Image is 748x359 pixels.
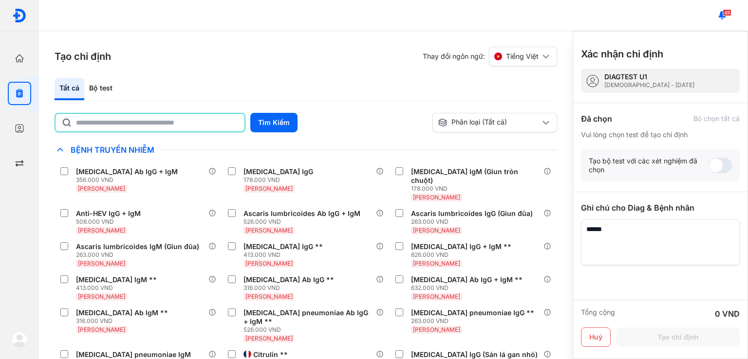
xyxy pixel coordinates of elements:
div: 413.000 VND [76,284,161,292]
div: Thay đổi ngôn ngữ: [423,47,557,66]
div: 632.000 VND [411,284,526,292]
div: Phân loại (Tất cả) [438,118,540,127]
span: [PERSON_NAME] [245,260,293,267]
div: 178.000 VND [243,176,317,184]
div: [DEMOGRAPHIC_DATA] - [DATE] [604,81,694,89]
div: Vui lòng chọn test để tạo chỉ định [581,130,740,139]
div: 826.000 VND [411,251,515,259]
span: [PERSON_NAME] [245,335,293,342]
div: Citrulin ** [253,350,288,359]
div: 263.000 VND [411,317,538,325]
span: [PERSON_NAME] [413,260,460,267]
div: [MEDICAL_DATA] pneumoniae IgG ** [411,308,534,317]
h3: Tạo chỉ định [55,50,111,63]
span: [PERSON_NAME] [78,227,125,234]
div: [MEDICAL_DATA] Ab IgG + IgM ** [411,275,523,284]
span: [PERSON_NAME] [78,326,125,333]
span: Bệnh Truyền Nhiễm [66,145,159,155]
img: logo [12,332,27,347]
div: Đã chọn [581,113,612,125]
div: [MEDICAL_DATA] IgG + IgM ** [411,242,511,251]
span: 49 [723,9,731,16]
span: [PERSON_NAME] [245,185,293,192]
span: [PERSON_NAME] [245,293,293,300]
div: [MEDICAL_DATA] IgM (Giun tròn chuột) [411,167,540,185]
div: [MEDICAL_DATA] IgG [243,167,313,176]
div: DIAGTEST U1 [604,72,694,81]
span: [PERSON_NAME] [413,194,460,201]
span: Tiếng Việt [506,52,539,61]
div: 178.000 VND [411,185,543,193]
div: 316.000 VND [243,284,338,292]
span: [PERSON_NAME] [78,185,125,192]
div: 263.000 VND [411,218,537,226]
button: Tạo chỉ định [617,327,740,347]
div: [MEDICAL_DATA] pneumoniae IgM [76,350,191,359]
div: Ascaris lumbricoides IgG (Giun đũa) [411,209,533,218]
div: [MEDICAL_DATA] pneumoniae Ab IgG + IgM ** [243,308,372,326]
div: [MEDICAL_DATA] Ab IgM ** [76,308,168,317]
div: Bỏ chọn tất cả [693,114,740,123]
span: [PERSON_NAME] [413,227,460,234]
div: 356.000 VND [76,176,182,184]
div: 526.000 VND [243,326,376,334]
div: Ghi chú cho Diag & Bệnh nhân [581,202,740,214]
span: [PERSON_NAME] [78,293,125,300]
div: [MEDICAL_DATA] IgM ** [76,275,157,284]
div: Bộ test [84,78,117,100]
div: [MEDICAL_DATA] IgG ** [243,242,323,251]
div: 263.000 VND [76,251,203,259]
div: Anti-HEV IgG + IgM [76,209,141,218]
div: Tổng cộng [581,308,615,320]
img: logo [12,8,27,23]
div: 508.000 VND [76,218,145,226]
span: [PERSON_NAME] [413,326,460,333]
div: [MEDICAL_DATA] Ab IgG + IgM [76,167,178,176]
div: [MEDICAL_DATA] Ab IgG ** [243,275,334,284]
div: 526.000 VND [243,218,364,226]
div: Ascaris lumbricoides Ab IgG + IgM [243,209,360,218]
div: Tất cả [55,78,84,100]
span: [PERSON_NAME] [245,227,293,234]
button: Huỷ [581,327,611,347]
span: [PERSON_NAME] [413,293,460,300]
div: Ascaris lumbricoides IgM (Giun đũa) [76,242,199,251]
span: [PERSON_NAME] [78,260,125,267]
div: 0 VND [715,308,740,320]
div: [MEDICAL_DATA] IgG (Sán lá gan nhỏ) [411,350,538,359]
button: Tìm Kiếm [250,113,298,132]
h3: Xác nhận chỉ định [581,47,663,61]
div: Tạo bộ test với các xét nghiệm đã chọn [589,157,709,174]
div: 413.000 VND [243,251,327,259]
div: 316.000 VND [76,317,172,325]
